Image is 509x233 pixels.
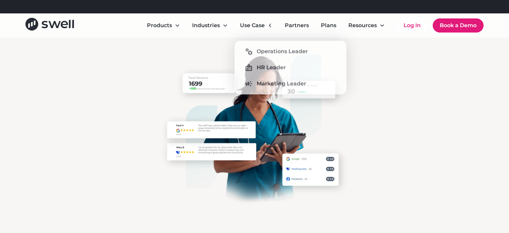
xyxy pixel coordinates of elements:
[240,46,341,57] a: Operations Leader
[397,19,427,32] a: Log In
[348,21,377,30] div: Resources
[235,41,346,95] nav: Use Case
[343,19,390,32] div: Resources
[235,19,278,32] div: Use Case
[257,80,306,88] div: Marketing Leader
[142,19,185,32] div: Products
[25,18,74,33] a: home
[257,64,286,72] div: HR Leader
[240,21,265,30] div: Use Case
[279,19,314,32] a: Partners
[192,21,220,30] div: Industries
[257,48,308,56] div: Operations Leader
[240,62,341,73] a: HR Leader
[433,18,484,33] a: Book a Demo
[316,19,342,32] a: Plans
[240,78,341,89] a: Marketing Leader
[147,21,172,30] div: Products
[187,19,233,32] div: Industries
